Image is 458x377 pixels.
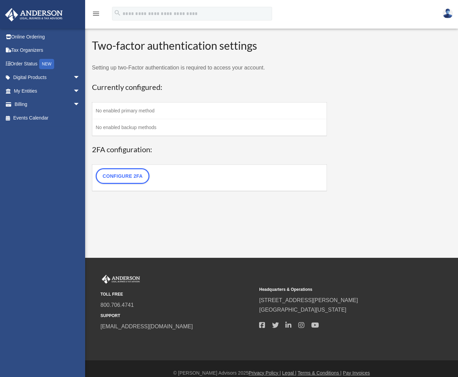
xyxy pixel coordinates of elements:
a: Online Ordering [5,30,90,44]
span: arrow_drop_down [73,98,87,112]
span: arrow_drop_down [73,84,87,98]
td: No enabled primary method [92,102,327,119]
a: [STREET_ADDRESS][PERSON_NAME] [259,297,358,303]
div: NEW [39,59,54,69]
a: [EMAIL_ADDRESS][DOMAIN_NAME] [100,324,193,329]
i: search [114,9,121,17]
a: My Entitiesarrow_drop_down [5,84,90,98]
a: Legal | [282,370,297,376]
h3: 2FA configuration: [92,144,327,155]
i: menu [92,10,100,18]
img: Anderson Advisors Platinum Portal [100,275,141,284]
a: 800.706.4741 [100,302,134,308]
a: Billingarrow_drop_down [5,98,90,111]
a: Privacy Policy | [249,370,281,376]
h3: Currently configured: [92,82,327,93]
td: No enabled backup methods [92,119,327,136]
a: Tax Organizers [5,44,90,57]
small: TOLL FREE [100,291,254,298]
a: Events Calendar [5,111,90,125]
small: SUPPORT [100,312,254,319]
a: Order StatusNEW [5,57,90,71]
p: Setting up two-Factor authentication is required to access your account. [92,63,327,73]
span: arrow_drop_down [73,71,87,85]
h2: Two-factor authentication settings [92,38,327,53]
a: [GEOGRAPHIC_DATA][US_STATE] [259,307,346,313]
a: Terms & Conditions | [298,370,342,376]
img: User Pic [443,9,453,18]
a: Pay Invoices [343,370,370,376]
img: Anderson Advisors Platinum Portal [3,8,65,21]
small: Headquarters & Operations [259,286,413,293]
a: Configure 2FA [96,168,149,184]
a: menu [92,12,100,18]
a: Digital Productsarrow_drop_down [5,71,90,84]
